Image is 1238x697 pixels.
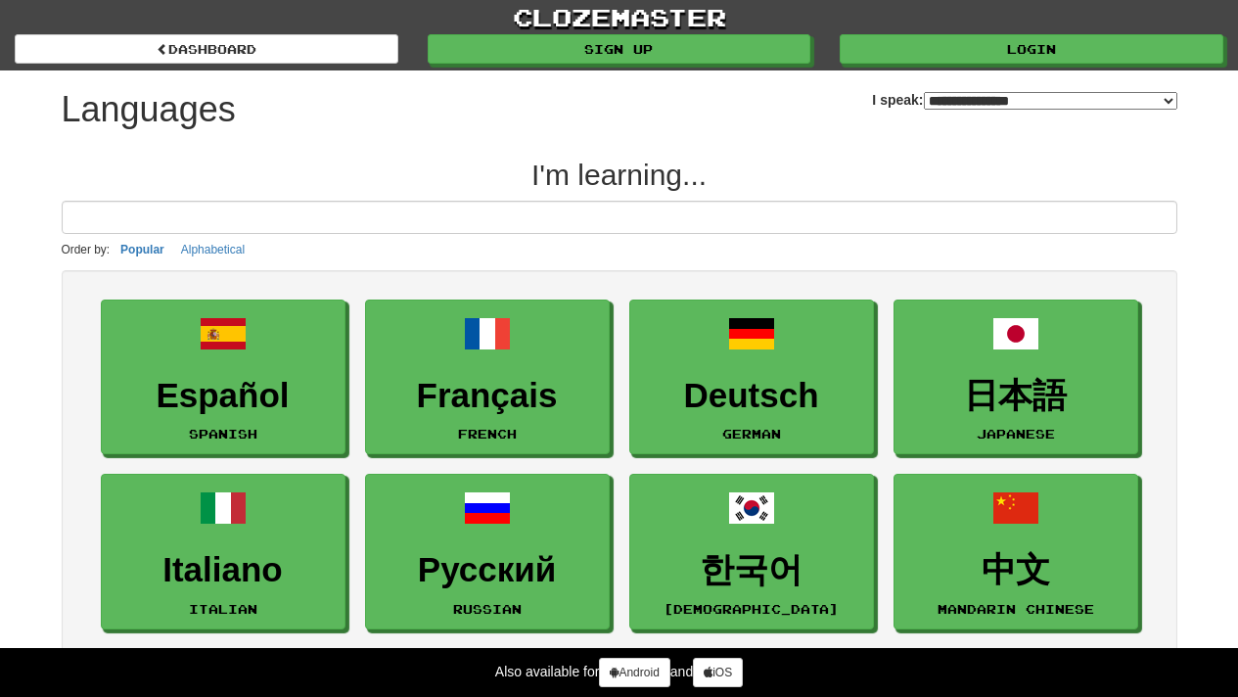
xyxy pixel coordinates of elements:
[629,300,874,455] a: DeutschGerman
[924,92,1177,110] select: I speak:
[365,474,610,629] a: РусскийRussian
[977,427,1055,441] small: Japanese
[453,602,522,616] small: Russian
[15,34,398,64] a: dashboard
[112,377,335,415] h3: Español
[904,551,1127,589] h3: 中文
[101,474,345,629] a: ItalianoItalian
[112,551,335,589] h3: Italiano
[189,427,257,441] small: Spanish
[376,551,599,589] h3: Русский
[428,34,811,64] a: Sign up
[458,427,517,441] small: French
[904,377,1127,415] h3: 日本語
[62,159,1177,191] h2: I'm learning...
[101,300,345,455] a: EspañolSpanish
[629,474,874,629] a: 한국어[DEMOGRAPHIC_DATA]
[599,658,669,687] a: Android
[722,427,781,441] small: German
[175,239,251,260] button: Alphabetical
[189,602,257,616] small: Italian
[640,551,863,589] h3: 한국어
[640,377,863,415] h3: Deutsch
[376,377,599,415] h3: Français
[840,34,1223,64] a: Login
[894,300,1138,455] a: 日本語Japanese
[664,602,839,616] small: [DEMOGRAPHIC_DATA]
[938,602,1094,616] small: Mandarin Chinese
[62,243,111,256] small: Order by:
[872,90,1176,110] label: I speak:
[62,90,236,129] h1: Languages
[115,239,170,260] button: Popular
[365,300,610,455] a: FrançaisFrench
[693,658,743,687] a: iOS
[894,474,1138,629] a: 中文Mandarin Chinese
